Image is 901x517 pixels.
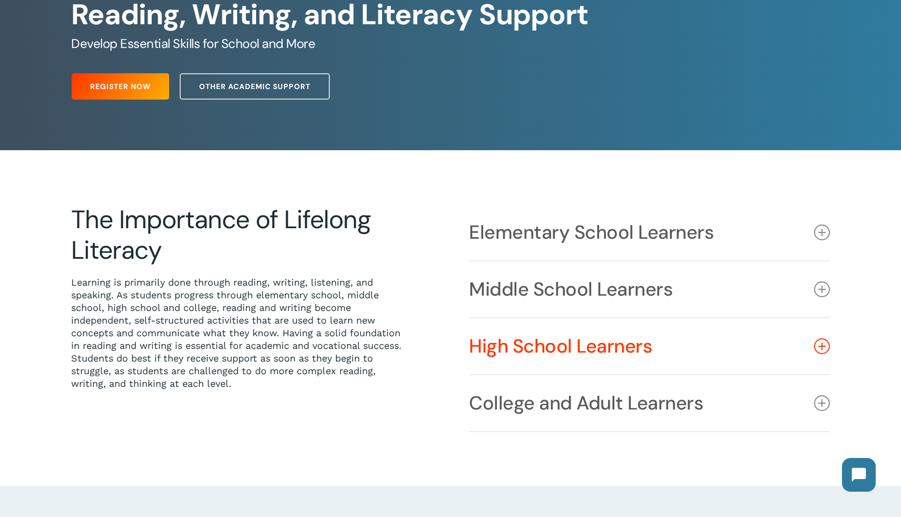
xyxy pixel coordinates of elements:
[469,261,830,317] a: Middle School Learners
[469,318,830,374] a: High School Learners
[199,81,310,92] span: Other Academic Support
[71,203,371,267] span: The Importance of Lifelong Literacy
[469,375,830,431] a: College and Adult Learners
[72,73,169,100] a: Register Now
[180,73,330,100] a: Other Academic Support
[71,277,401,389] span: Learning is primarily done through reading, writing, listening, and speaking. As students progres...
[71,35,829,52] h5: Develop Essential Skills for School and More
[469,204,830,260] a: Elementary School Learners
[90,81,151,92] span: Register Now
[831,447,886,502] iframe: Chatbot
